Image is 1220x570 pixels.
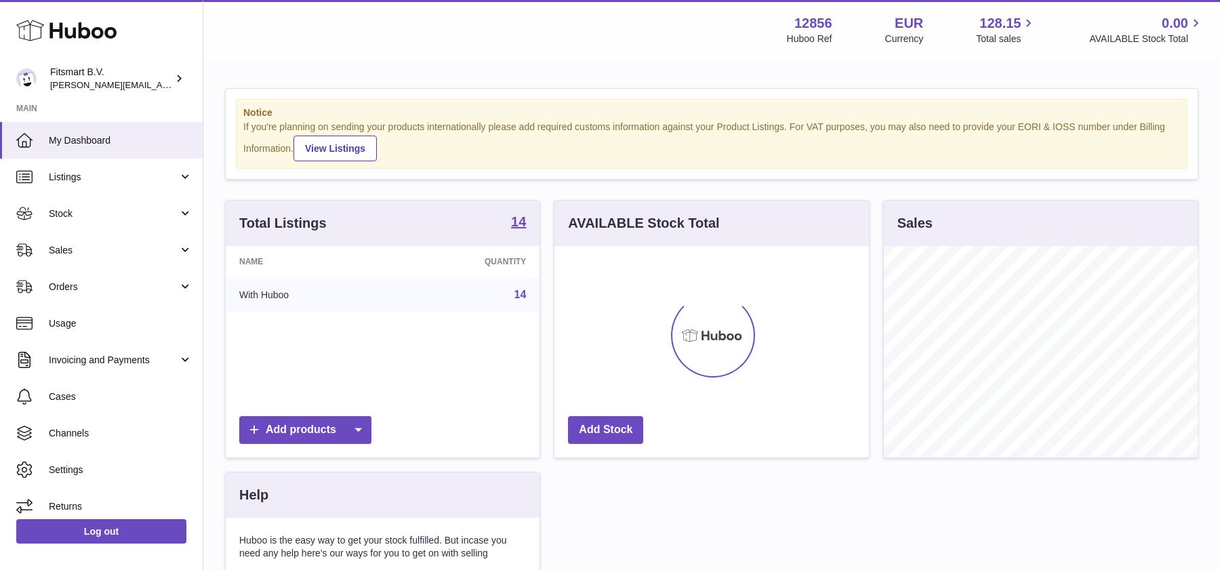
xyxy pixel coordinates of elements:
[49,317,192,330] span: Usage
[49,390,192,403] span: Cases
[49,134,192,147] span: My Dashboard
[50,79,272,90] span: [PERSON_NAME][EMAIL_ADDRESS][DOMAIN_NAME]
[787,33,832,45] div: Huboo Ref
[885,33,924,45] div: Currency
[50,66,172,91] div: Fitsmart B.V.
[49,427,192,440] span: Channels
[49,354,178,367] span: Invoicing and Payments
[976,14,1036,45] a: 128.15 Total sales
[226,277,391,312] td: With Huboo
[794,14,832,33] strong: 12856
[16,68,37,89] img: jonathan@leaderoo.com
[979,14,1021,33] span: 128.15
[243,121,1180,161] div: If you're planning on sending your products internationally please add required customs informati...
[511,215,526,231] a: 14
[49,171,178,184] span: Listings
[514,289,527,300] a: 14
[49,500,192,513] span: Returns
[239,416,371,444] a: Add products
[895,14,923,33] strong: EUR
[1162,14,1188,33] span: 0.00
[391,246,540,277] th: Quantity
[49,207,178,220] span: Stock
[293,136,377,161] a: View Listings
[16,519,186,544] a: Log out
[568,416,643,444] a: Add Stock
[239,534,526,560] p: Huboo is the easy way to get your stock fulfilled. But incase you need any help here's our ways f...
[897,214,933,232] h3: Sales
[243,106,1180,119] strong: Notice
[239,214,327,232] h3: Total Listings
[239,486,268,504] h3: Help
[568,214,719,232] h3: AVAILABLE Stock Total
[49,244,178,257] span: Sales
[1089,14,1204,45] a: 0.00 AVAILABLE Stock Total
[511,215,526,228] strong: 14
[976,33,1036,45] span: Total sales
[49,281,178,293] span: Orders
[49,464,192,476] span: Settings
[1089,33,1204,45] span: AVAILABLE Stock Total
[226,246,391,277] th: Name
